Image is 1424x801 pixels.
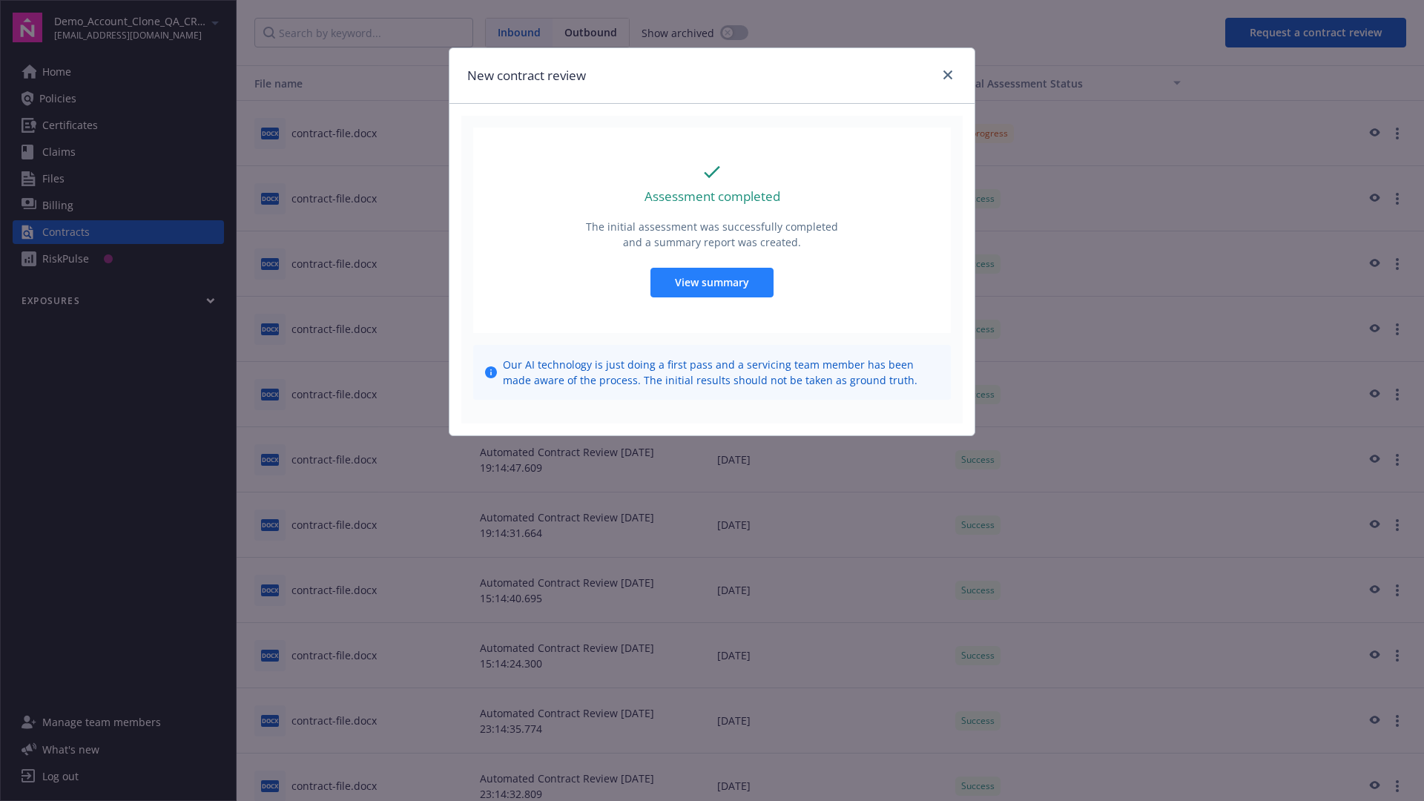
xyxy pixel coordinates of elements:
[467,66,586,85] h1: New contract review
[645,187,780,206] p: Assessment completed
[675,275,749,289] span: View summary
[650,268,774,297] button: View summary
[939,66,957,84] a: close
[584,219,840,250] p: The initial assessment was successfully completed and a summary report was created.
[503,357,939,388] span: Our AI technology is just doing a first pass and a servicing team member has been made aware of t...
